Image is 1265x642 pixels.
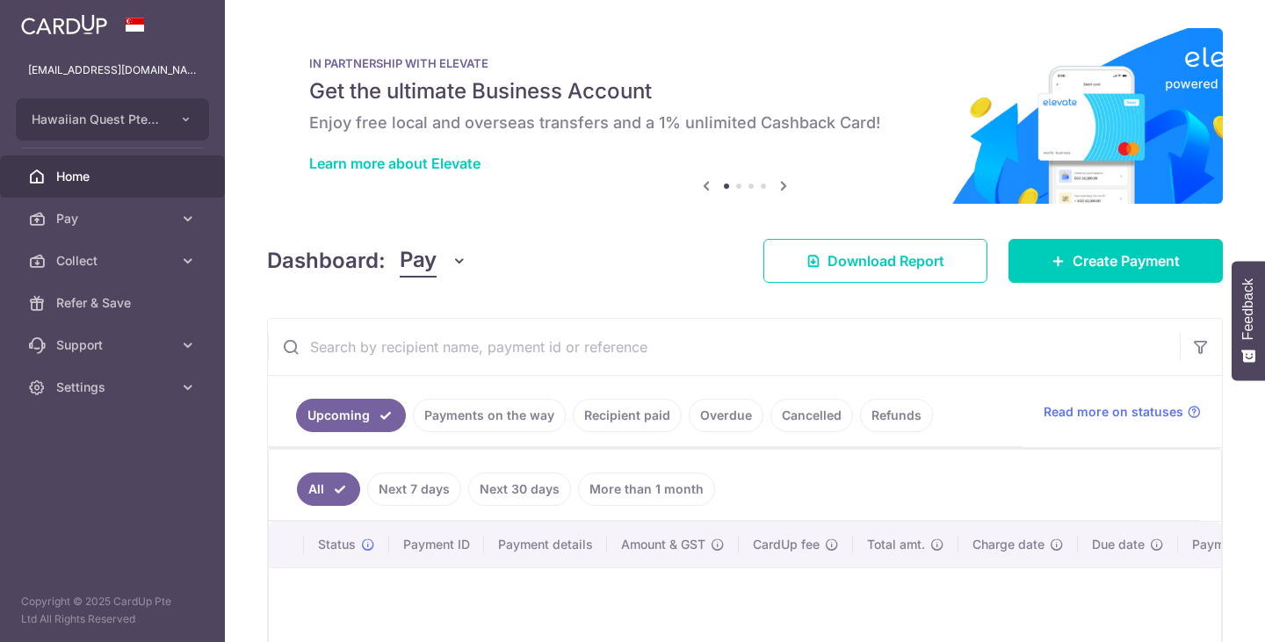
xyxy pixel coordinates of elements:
[867,536,925,553] span: Total amt.
[413,399,566,432] a: Payments on the way
[309,77,1181,105] h5: Get the ultimate Business Account
[297,472,360,506] a: All
[1044,403,1183,421] span: Read more on statuses
[56,379,172,396] span: Settings
[1092,536,1145,553] span: Due date
[268,319,1180,375] input: Search by recipient name, payment id or reference
[56,336,172,354] span: Support
[972,536,1045,553] span: Charge date
[318,536,356,553] span: Status
[56,210,172,227] span: Pay
[468,472,571,506] a: Next 30 days
[309,155,481,172] a: Learn more about Elevate
[1073,250,1180,271] span: Create Payment
[578,472,715,506] a: More than 1 month
[400,244,467,278] button: Pay
[309,112,1181,133] h6: Enjoy free local and overseas transfers and a 1% unlimited Cashback Card!
[573,399,682,432] a: Recipient paid
[860,399,933,432] a: Refunds
[309,56,1181,70] p: IN PARTNERSHIP WITH ELEVATE
[28,61,197,79] p: [EMAIL_ADDRESS][DOMAIN_NAME]
[56,294,172,312] span: Refer & Save
[770,399,853,432] a: Cancelled
[484,522,607,567] th: Payment details
[763,239,987,283] a: Download Report
[267,245,386,277] h4: Dashboard:
[621,536,705,553] span: Amount & GST
[32,111,162,128] span: Hawaiian Quest Pte Ltd
[267,28,1223,204] img: Renovation banner
[21,14,107,35] img: CardUp
[400,244,437,278] span: Pay
[389,522,484,567] th: Payment ID
[1044,403,1201,421] a: Read more on statuses
[56,252,172,270] span: Collect
[367,472,461,506] a: Next 7 days
[1240,278,1256,340] span: Feedback
[296,399,406,432] a: Upcoming
[1008,239,1223,283] a: Create Payment
[689,399,763,432] a: Overdue
[828,250,944,271] span: Download Report
[16,98,209,141] button: Hawaiian Quest Pte Ltd
[753,536,820,553] span: CardUp fee
[56,168,172,185] span: Home
[1232,261,1265,380] button: Feedback - Show survey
